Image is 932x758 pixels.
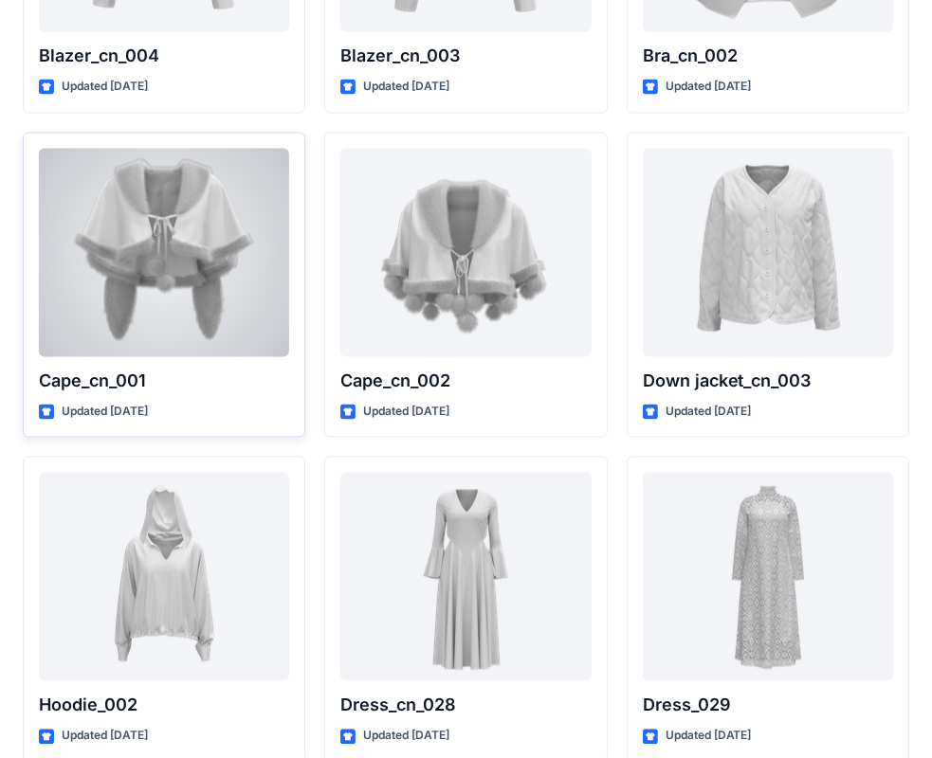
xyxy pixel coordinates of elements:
a: Dress_cn_028 [340,472,591,680]
p: Updated [DATE] [363,402,449,422]
p: Bra_cn_002 [643,43,893,69]
a: Cape_cn_002 [340,148,591,356]
p: Cape_cn_001 [39,368,289,394]
p: Updated [DATE] [363,77,449,97]
p: Dress_cn_028 [340,692,591,718]
p: Updated [DATE] [363,726,449,746]
p: Blazer_cn_003 [340,43,591,69]
p: Down jacket_cn_003 [643,368,893,394]
p: Dress_029 [643,692,893,718]
p: Updated [DATE] [666,402,752,422]
p: Updated [DATE] [666,726,752,746]
p: Blazer_cn_004 [39,43,289,69]
p: Cape_cn_002 [340,368,591,394]
a: Dress_029 [643,472,893,680]
p: Updated [DATE] [666,77,752,97]
a: Cape_cn_001 [39,148,289,356]
p: Updated [DATE] [62,402,148,422]
p: Hoodie_002 [39,692,289,718]
p: Updated [DATE] [62,726,148,746]
a: Down jacket_cn_003 [643,148,893,356]
a: Hoodie_002 [39,472,289,680]
p: Updated [DATE] [62,77,148,97]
